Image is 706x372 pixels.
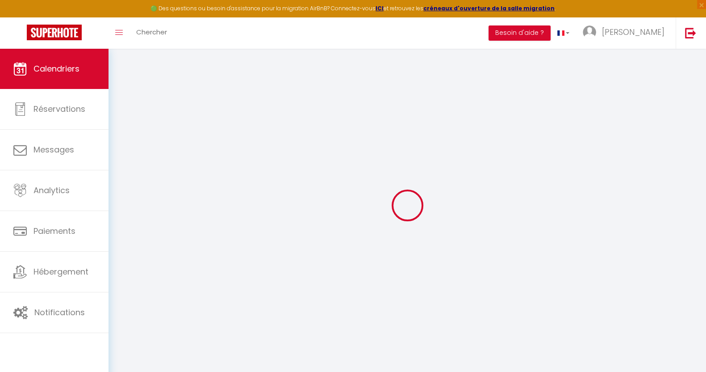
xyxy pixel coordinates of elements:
span: Notifications [34,307,85,318]
span: Réservations [33,103,85,114]
button: Ouvrir le widget de chat LiveChat [7,4,34,30]
a: créneaux d'ouverture de la salle migration [423,4,555,12]
span: Analytics [33,185,70,196]
a: ... [PERSON_NAME] [576,17,676,49]
a: Chercher [130,17,174,49]
span: Messages [33,144,74,155]
a: ICI [376,4,384,12]
img: ... [583,25,596,39]
span: [PERSON_NAME] [602,26,664,38]
span: Paiements [33,225,75,237]
img: Super Booking [27,25,82,40]
button: Besoin d'aide ? [489,25,551,41]
span: Calendriers [33,63,79,74]
img: logout [685,27,696,38]
span: Hébergement [33,266,88,277]
span: Chercher [136,27,167,37]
